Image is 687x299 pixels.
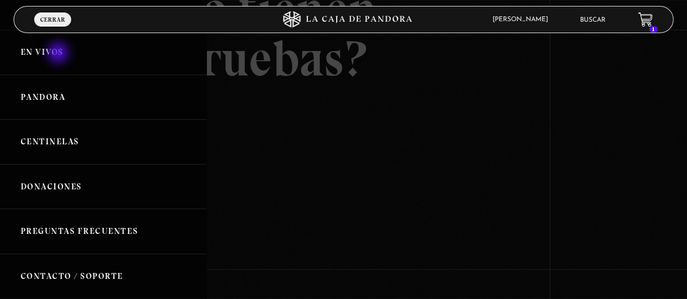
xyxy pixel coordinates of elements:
span: 1 [649,26,658,33]
span: Cerrar [40,16,65,23]
a: 1 [638,12,653,27]
span: Menu [43,26,62,33]
a: Buscar [580,17,606,23]
span: [PERSON_NAME] [487,16,559,23]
